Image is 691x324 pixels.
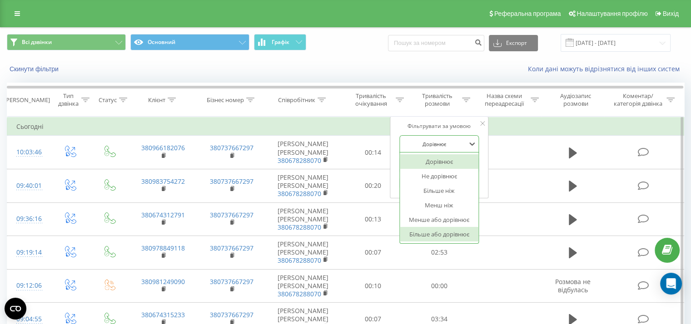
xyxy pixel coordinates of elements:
td: 02:53 [406,236,472,270]
div: Тривалість розмови [414,92,460,108]
span: Налаштування профілю [577,10,647,17]
span: Вихід [663,10,679,17]
div: Бізнес номер [207,96,244,104]
a: 380674315233 [141,310,185,319]
a: 380737667297 [210,277,254,286]
td: [PERSON_NAME] [PERSON_NAME] [266,202,340,236]
div: Статус [99,96,117,104]
td: Сьогодні [7,118,684,136]
div: 09:12:06 [16,277,40,295]
div: Дорівнює [400,154,479,169]
span: Всі дзвінки [22,39,52,46]
td: 00:14 [340,136,406,169]
td: 00:10 [340,269,406,303]
a: 380981249090 [141,277,185,286]
td: [PERSON_NAME] [PERSON_NAME] [266,169,340,202]
td: [PERSON_NAME] [PERSON_NAME] [266,269,340,303]
div: Співробітник [278,96,315,104]
td: [PERSON_NAME] [PERSON_NAME] [266,136,340,169]
a: 380674312791 [141,211,185,219]
a: 380978849118 [141,244,185,252]
div: 09:40:01 [16,177,40,195]
a: 380737667297 [210,143,254,152]
div: Тривалість очікування [348,92,394,108]
a: 380966182076 [141,143,185,152]
td: 00:00 [406,269,472,303]
div: Коментар/категорія дзвінка [611,92,664,108]
div: Тип дзвінка [57,92,79,108]
span: Реферальна програма [494,10,561,17]
a: 380678288070 [278,189,321,198]
button: Всі дзвінки [7,34,126,50]
button: Експорт [489,35,538,51]
div: 10:03:46 [16,143,40,161]
a: 380737667297 [210,211,254,219]
td: [PERSON_NAME] [PERSON_NAME] [266,236,340,270]
button: Open CMP widget [5,298,26,319]
div: Більше ніж [400,183,479,198]
span: Графік [272,39,289,45]
div: Аудіозапис розмови [549,92,602,108]
a: 380737667297 [210,177,254,186]
div: 09:36:16 [16,210,40,228]
div: Назва схеми переадресації [481,92,528,108]
div: Менше або дорівнює [400,212,479,227]
div: Менш ніж [400,198,479,212]
td: 00:07 [340,236,406,270]
button: Основний [130,34,249,50]
a: 380737667297 [210,310,254,319]
a: 380983754272 [141,177,185,186]
a: 380678288070 [278,290,321,298]
div: Фільтрувати за умовою [399,122,479,131]
td: 00:20 [340,169,406,202]
button: Скинути фільтри [7,65,63,73]
div: [PERSON_NAME] [4,96,50,104]
a: 380678288070 [278,256,321,265]
div: 09:19:14 [16,244,40,261]
a: 380678288070 [278,156,321,165]
div: Open Intercom Messenger [660,273,682,295]
button: Графік [254,34,306,50]
a: 380678288070 [278,223,321,231]
a: 380737667297 [210,244,254,252]
input: Пошук за номером [388,35,484,51]
a: Коли дані можуть відрізнятися вiд інших систем [528,64,684,73]
div: Більше або дорівнює [400,227,479,241]
div: Не дорівнює [400,169,479,183]
div: Клієнт [148,96,165,104]
td: 00:13 [340,202,406,236]
span: Розмова не відбулась [555,277,591,294]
